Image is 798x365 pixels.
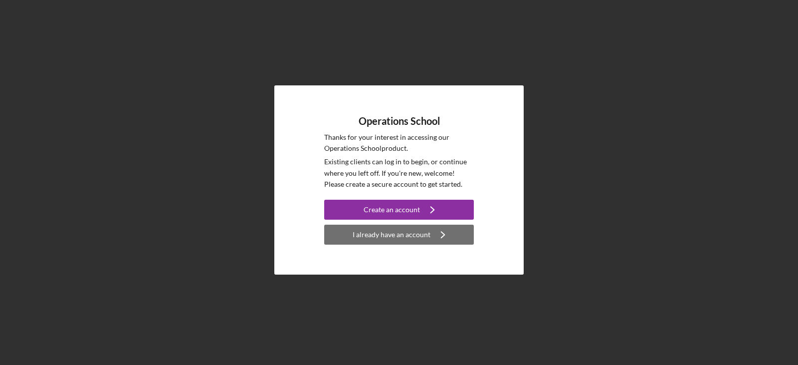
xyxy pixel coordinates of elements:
[324,156,474,190] p: Existing clients can log in to begin, or continue where you left off. If you're new, welcome! Ple...
[353,225,430,245] div: I already have an account
[364,200,420,220] div: Create an account
[324,225,474,245] button: I already have an account
[324,200,474,222] a: Create an account
[324,132,474,154] p: Thanks for your interest in accessing our Operations School product.
[324,200,474,220] button: Create an account
[359,115,440,127] h4: Operations School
